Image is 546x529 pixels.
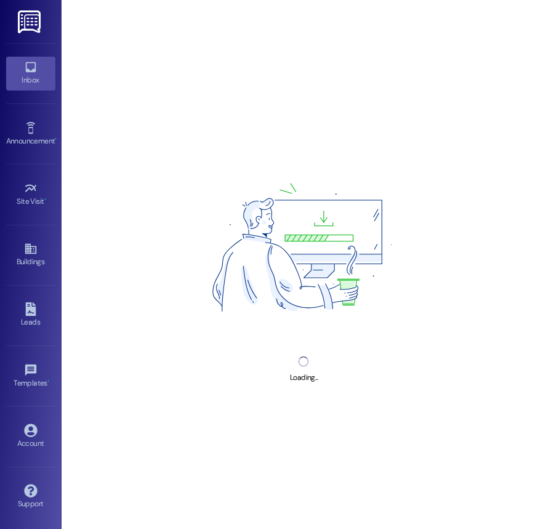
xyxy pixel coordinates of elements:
[55,135,57,143] span: •
[6,178,55,211] a: Site Visit •
[18,10,43,33] img: ResiDesk Logo
[6,420,55,453] a: Account
[47,377,49,386] span: •
[44,195,46,204] span: •
[6,480,55,514] a: Support
[6,57,55,90] a: Inbox
[6,360,55,393] a: Templates •
[6,238,55,272] a: Buildings
[290,371,318,384] div: Loading...
[6,299,55,332] a: Leads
